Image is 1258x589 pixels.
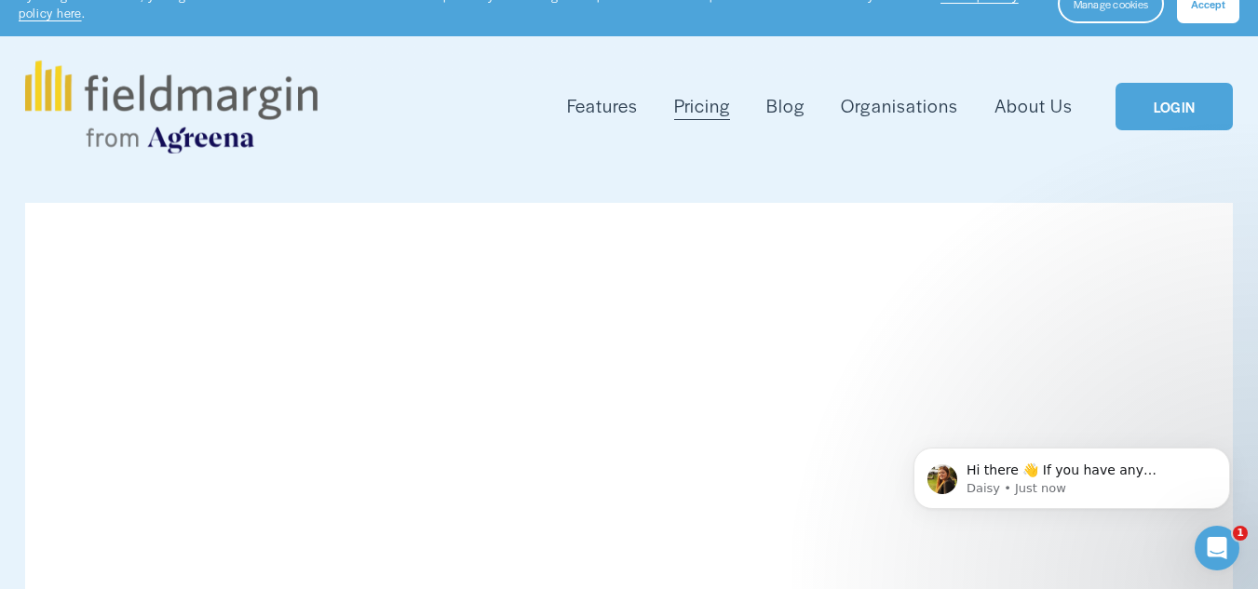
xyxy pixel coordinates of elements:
[25,60,318,154] img: fieldmargin.com
[1116,83,1233,130] a: LOGIN
[1195,526,1239,570] iframe: Intercom live chat
[886,408,1258,539] iframe: Intercom notifications message
[567,93,638,119] span: Features
[1233,526,1248,541] span: 1
[994,91,1073,121] a: About Us
[766,91,805,121] a: Blog
[841,91,957,121] a: Organisations
[674,91,730,121] a: Pricing
[567,91,638,121] a: folder dropdown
